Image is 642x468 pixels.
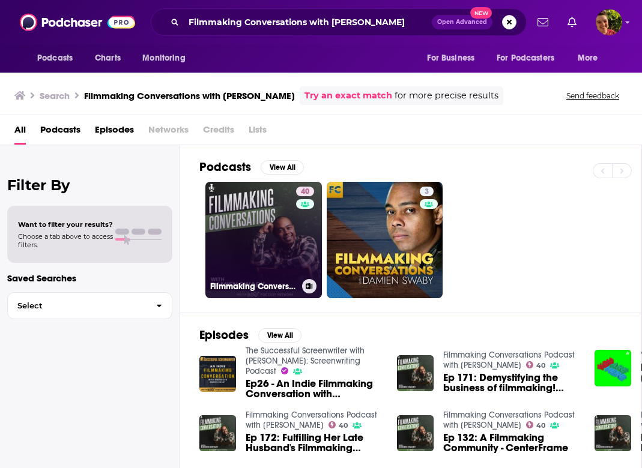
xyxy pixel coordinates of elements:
a: The Successful Screenwriter with Geoffrey D Calhoun: Screenwriting Podcast [246,346,365,376]
span: 3 [425,186,429,198]
a: PodcastsView All [199,160,304,175]
img: Ep 172: Fulfilling Her Late Husband's Filmmaking Dream - Sarah Potter [199,415,236,452]
span: Networks [148,120,189,145]
a: 40 [526,361,546,368]
span: Charts [95,50,121,67]
span: Ep 172: Fulfilling Her Late Husband's Filmmaking Dream - [PERSON_NAME] [246,433,383,453]
a: 40Filmmaking Conversations Podcast with [PERSON_NAME] [205,182,322,298]
span: Lists [249,120,267,145]
button: open menu [569,47,613,70]
span: More [578,50,598,67]
span: 40 [536,363,545,368]
h2: Episodes [199,328,249,343]
span: Ep 171: Demystifying the business of filmmaking! Featuring [PERSON_NAME] [443,373,580,393]
a: EpisodesView All [199,328,301,343]
a: Episodes [95,120,134,145]
span: for more precise results [395,89,498,103]
span: Credits [203,120,234,145]
button: Select [7,292,172,319]
a: 40 [296,187,314,196]
span: 40 [536,423,545,428]
span: For Podcasters [497,50,554,67]
span: For Business [427,50,474,67]
span: Logged in as Marz [596,9,622,35]
img: Ep 171: Demystifying the business of filmmaking! Featuring Jason Godbey [397,355,434,392]
button: Send feedback [563,91,623,101]
a: Ep 172: Fulfilling Her Late Husband's Filmmaking Dream - Sarah Potter [246,433,383,453]
span: 40 [301,186,309,198]
button: Show profile menu [596,9,622,35]
button: open menu [489,47,572,70]
span: Podcasts [37,50,73,67]
a: Ep 171: Demystifying the business of filmmaking! Featuring Jason Godbey [443,373,580,393]
p: Saved Searches [7,272,172,284]
a: 40 [526,421,546,428]
span: Select [8,302,147,310]
img: Ep26 - An Indie Filmmaking Conversation with Damien Swaby [199,356,236,392]
span: Want to filter your results? [18,220,113,229]
img: Podchaser - Follow, Share and Rate Podcasts [20,11,135,34]
a: Filmmaking Conversations Podcast with Damien Swaby [443,410,575,430]
h2: Podcasts [199,160,251,175]
a: Ep 132: A Filmmaking Community - CenterFrame [443,433,580,453]
input: Search podcasts, credits, & more... [184,13,432,32]
span: New [470,7,492,19]
h3: Filmmaking Conversations Podcast with [PERSON_NAME] [210,281,297,292]
a: Show notifications dropdown [563,12,581,32]
span: Monitoring [142,50,185,67]
h2: Filter By [7,176,172,194]
a: Try an exact match [304,89,392,103]
img: Ep 194: Navigating Filmmaking Through the Law with Katherine Imp [595,415,631,452]
button: open menu [419,47,489,70]
span: Ep26 - An Indie Filmmaking Conversation with [PERSON_NAME] [246,379,383,399]
div: Search podcasts, credits, & more... [151,8,527,36]
img: Episode 139: Damien Swaby [595,350,631,386]
span: Choose a tab above to access filters. [18,232,113,249]
img: Ep 132: A Filmmaking Community - CenterFrame [397,415,434,452]
button: open menu [29,47,88,70]
button: Open AdvancedNew [432,15,492,29]
a: Show notifications dropdown [533,12,553,32]
button: open menu [134,47,201,70]
span: Open Advanced [437,19,487,25]
a: Ep26 - An Indie Filmmaking Conversation with Damien Swaby [246,379,383,399]
h3: Filmmaking Conversations with [PERSON_NAME] [84,90,295,101]
span: 40 [339,423,348,428]
img: User Profile [596,9,622,35]
a: 3 [420,187,434,196]
h3: Search [40,90,70,101]
a: 40 [329,421,348,428]
button: View All [261,160,304,175]
button: View All [258,328,301,343]
a: Filmmaking Conversations Podcast with Damien Swaby [246,410,377,430]
a: All [14,120,26,145]
a: Filmmaking Conversations Podcast with Damien Swaby [443,350,575,370]
a: 3 [327,182,443,298]
a: Charts [87,47,128,70]
a: Podcasts [40,120,80,145]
